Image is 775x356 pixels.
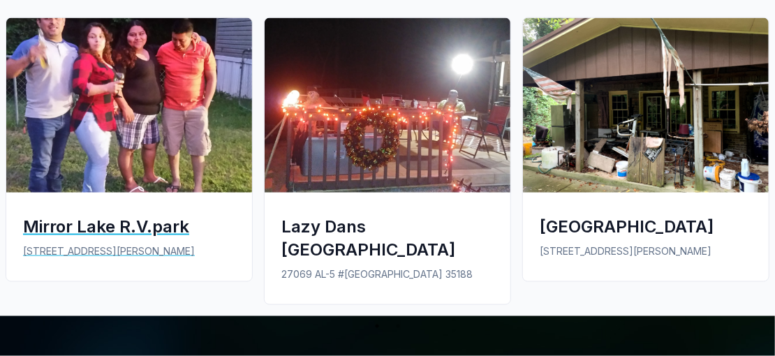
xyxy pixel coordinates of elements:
[370,320,384,334] button: 1
[265,18,510,193] img: Lazy Dans RV Park
[540,244,752,259] p: [STREET_ADDRESS][PERSON_NAME]
[523,18,769,193] img: Candy Mountain RV Park
[281,267,494,282] p: 27069 AL-5 #[GEOGRAPHIC_DATA] 35188
[281,215,494,261] div: Lazy Dans [GEOGRAPHIC_DATA]
[6,18,252,193] img: Mirror Lake R.V.park
[540,215,752,238] div: [GEOGRAPHIC_DATA]
[23,215,235,238] div: Mirror Lake R.V.park
[517,17,775,293] a: Candy Mountain RV Park[GEOGRAPHIC_DATA][STREET_ADDRESS][PERSON_NAME]
[391,320,405,334] button: 2
[23,244,235,259] p: [STREET_ADDRESS][PERSON_NAME]
[258,17,517,316] a: Lazy Dans RV ParkLazy Dans [GEOGRAPHIC_DATA]27069 AL-5 #[GEOGRAPHIC_DATA] 35188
